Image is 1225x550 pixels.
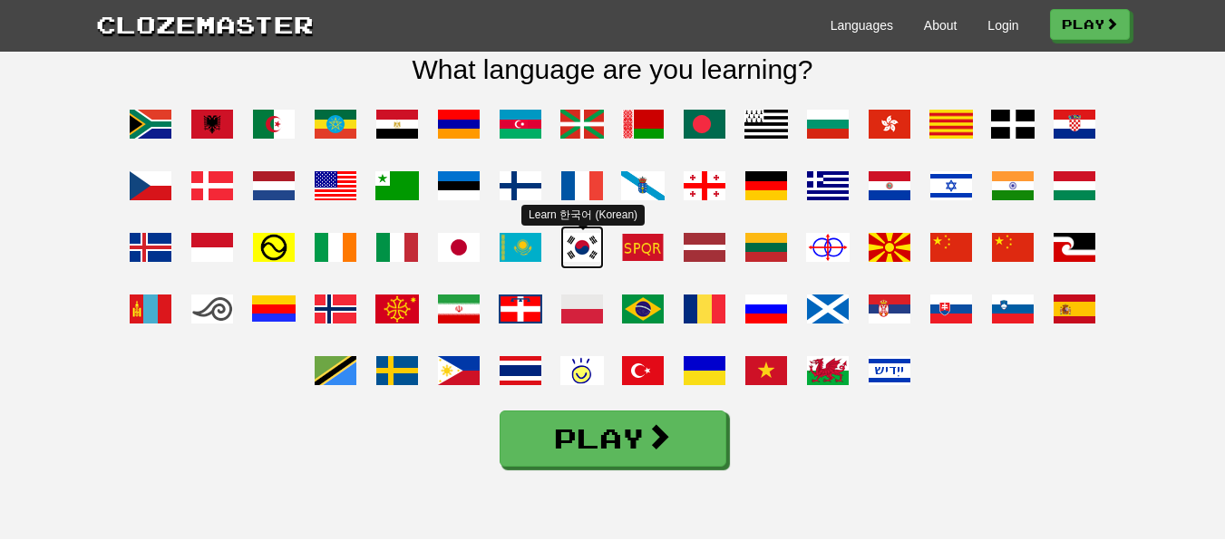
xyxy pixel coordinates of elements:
[96,7,314,41] a: Clozemaster
[831,16,893,34] a: Languages
[521,205,645,226] div: Learn 한국어 (Korean)
[924,16,958,34] a: About
[1050,9,1130,40] a: Play
[500,410,726,467] a: Play
[96,54,1130,84] h2: What language are you learning?
[987,16,1018,34] a: Login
